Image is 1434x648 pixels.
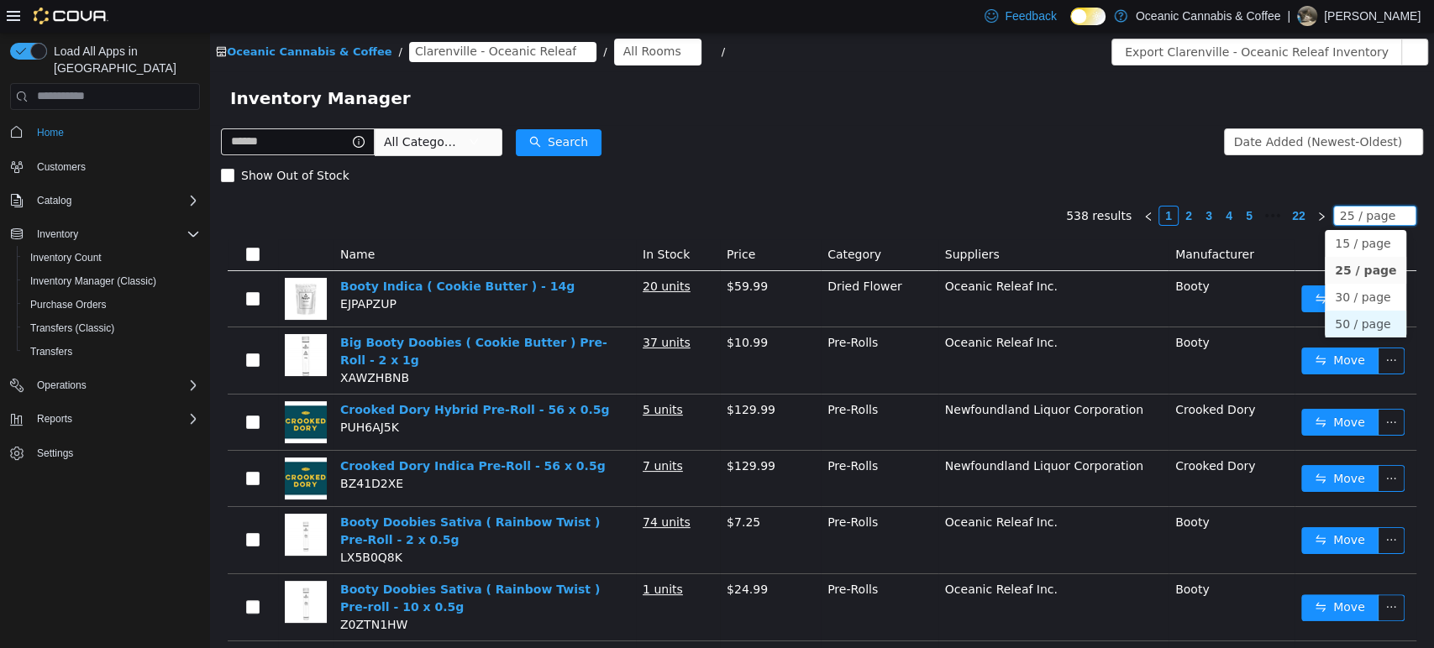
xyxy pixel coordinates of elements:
span: Booty [965,247,1000,260]
span: Suppliers [735,215,790,228]
img: Booty Doobies Sativa ( Rainbow Twist ) Pre-Roll - 2 x 0.5g hero shot [75,481,117,523]
a: Home [30,123,71,143]
a: Booty Doobies Sativa ( Rainbow Twist ) Pre-roll - 10 x 0.5g [130,550,390,581]
span: Settings [37,447,73,460]
li: 22 [1076,173,1101,193]
button: icon: ellipsis [1168,494,1195,521]
span: Show Out of Stock [24,136,146,149]
button: Transfers (Classic) [17,316,207,340]
span: Transfers [24,342,200,362]
td: Pre-Rolls [611,295,728,362]
button: Export Clarenville - Oceanic Releaf Inventory [901,6,1192,33]
button: Inventory [3,222,207,246]
span: Inventory Count [24,248,200,268]
img: Cova [34,8,108,24]
td: Pre-Rolls [611,362,728,418]
div: All Rooms [413,6,471,31]
a: Inventory Count [24,248,108,268]
u: 20 units [433,247,481,260]
span: Oceanic Releaf Inc. [735,247,848,260]
td: Dried Flower [611,238,728,295]
span: Feedback [1005,8,1056,24]
span: XAWZHBNB [130,338,199,352]
span: / [393,13,397,25]
button: Inventory Manager (Classic) [17,269,207,293]
span: Customers [30,156,200,177]
span: EJPAPZUP [130,264,186,278]
span: ••• [1049,173,1076,193]
span: Inventory [30,224,200,244]
span: Inventory Count [30,251,102,264]
span: Home [30,122,200,143]
a: 2 [969,174,988,192]
button: Catalog [30,191,78,211]
a: Transfers (Classic) [24,318,121,338]
li: Next Page [1101,173,1121,193]
span: Customers [37,160,86,174]
a: 1 [949,174,968,192]
span: Booty [965,483,1000,496]
span: Category [617,215,671,228]
button: Operations [3,374,207,397]
nav: Complex example [10,113,200,510]
li: 25 / page [1115,224,1196,251]
a: Inventory Manager (Classic) [24,271,163,291]
span: Transfers [30,345,72,358]
span: Oceanic Releaf Inc. [735,550,848,563]
button: icon: ellipsis [1168,432,1195,459]
button: icon: swapMove [1091,376,1169,403]
li: 3 [989,173,1009,193]
span: Home [37,126,64,139]
li: 50 / page [1115,278,1196,305]
span: PUH6AJ5K [130,388,189,401]
span: Newfoundland Liquor Corporation [735,426,933,440]
span: Dark Mode [1070,25,1071,26]
button: icon: swapMove [1091,562,1169,588]
span: / [512,13,515,25]
img: Booty Doobies Sativa ( Rainbow Twist ) Pre-roll - 10 x 0.5g hero shot [75,548,117,590]
span: Name [130,215,165,228]
button: Reports [3,407,207,431]
span: Z0ZTN1HW [130,585,197,598]
i: icon: info-circle [143,103,155,115]
a: Transfers [24,342,79,362]
span: $24.99 [517,550,558,563]
span: LX5B0Q8K [130,518,192,531]
span: $129.99 [517,370,565,384]
button: icon: swapMove [1091,494,1169,521]
a: Crooked Dory Hybrid Pre-Roll - 56 x 0.5g [130,370,399,384]
li: 30 / page [1115,251,1196,278]
span: Clarenville - Oceanic Releaf [205,9,366,28]
li: 4 [1009,173,1029,193]
img: Booty Indica ( Cookie Butter ) - 14g hero shot [75,245,117,287]
button: icon: swapMove [1091,432,1169,459]
td: Pre-Rolls [611,418,728,474]
span: / [189,13,192,25]
span: Inventory [37,227,78,241]
span: Inventory Manager (Classic) [24,271,200,291]
span: Crooked Dory [965,370,1045,384]
button: Catalog [3,189,207,212]
a: Booty Indica ( Cookie Butter ) - 14g [130,247,365,260]
i: icon: left [933,179,943,189]
span: Transfers (Classic) [30,321,114,335]
span: Oceanic Releaf Inc. [735,483,848,496]
li: 2 [969,173,989,193]
button: Inventory Count [17,246,207,269]
p: [PERSON_NAME] [1324,6,1421,26]
i: icon: down [1193,104,1203,116]
div: Date Added (Newest-Oldest) [1024,97,1192,122]
button: Transfers [17,340,207,363]
span: Operations [30,375,200,395]
button: icon: swapMove [1091,315,1169,342]
span: Reports [37,412,72,426]
span: Inventory Manager [20,52,211,79]
span: $10.99 [517,303,558,316]
button: Settings [3,441,207,465]
span: Inventory Manager (Classic) [30,274,156,288]
u: 7 units [433,426,473,440]
div: 25 / page [1130,174,1185,192]
a: Settings [30,443,80,463]
span: Oceanic Releaf Inc. [735,303,848,316]
span: All Categories [174,101,250,118]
